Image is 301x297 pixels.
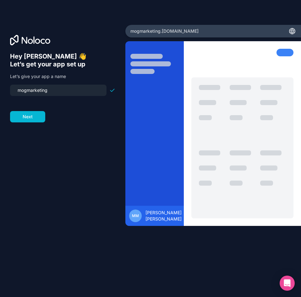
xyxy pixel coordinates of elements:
[10,73,115,80] p: Let’s give your app a name
[10,111,45,122] button: Next
[145,210,182,222] span: [PERSON_NAME] [PERSON_NAME]
[280,276,295,291] div: Open Intercom Messenger
[10,60,115,68] h6: Let’s get your app set up
[10,53,115,60] h6: Hey [PERSON_NAME] 👋
[130,28,199,34] span: mogmarketing .[DOMAIN_NAME]
[14,86,103,95] input: my-team
[132,213,139,218] span: MM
